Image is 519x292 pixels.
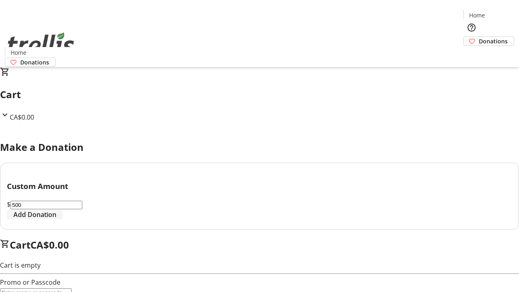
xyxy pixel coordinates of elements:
[20,58,49,67] span: Donations
[463,19,480,36] button: Help
[7,200,11,209] span: $
[10,113,34,122] span: CA$0.00
[11,201,82,209] input: Donation Amount
[30,238,69,251] span: CA$0.00
[479,37,508,45] span: Donations
[7,180,512,192] h3: Custom Amount
[463,36,514,46] a: Donations
[11,48,26,57] span: Home
[5,48,31,57] a: Home
[463,46,480,62] button: Cart
[5,24,77,64] img: Orient E2E Organization 9WygBC0EK7's Logo
[13,210,56,219] span: Add Donation
[7,210,63,219] button: Add Donation
[469,11,485,19] span: Home
[464,11,490,19] a: Home
[5,58,56,67] a: Donations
